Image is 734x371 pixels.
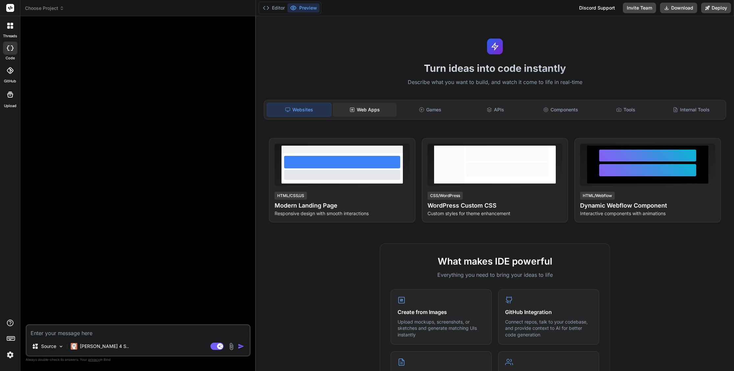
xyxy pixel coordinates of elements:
div: Tools [594,103,658,117]
div: Websites [267,103,331,117]
button: Deploy [701,3,731,13]
h4: Create from Images [398,308,485,316]
label: GitHub [4,78,16,84]
h2: What makes IDE powerful [391,254,599,268]
p: Upload mockups, screenshots, or sketches and generate matching UIs instantly [398,319,485,338]
img: attachment [228,343,235,350]
p: Describe what you want to build, and watch it come to life in real-time [260,78,730,87]
img: icon [238,343,244,350]
img: Pick Models [58,344,64,349]
img: settings [5,349,16,360]
span: Choose Project [25,5,64,12]
div: Discord Support [575,3,619,13]
div: CSS/WordPress [428,192,463,200]
p: Interactive components with animations [580,210,715,217]
p: Connect repos, talk to your codebase, and provide context to AI for better code generation [505,319,592,338]
h4: Dynamic Webflow Component [580,201,715,210]
p: Source [41,343,56,350]
img: Claude 4 Sonnet [71,343,77,350]
p: Everything you need to bring your ideas to life [391,271,599,279]
label: code [6,55,15,61]
button: Download [660,3,697,13]
button: Editor [260,3,287,13]
p: Custom styles for theme enhancement [428,210,563,217]
div: Components [528,103,593,117]
div: Web Apps [333,103,397,117]
button: Preview [287,3,320,13]
h4: GitHub Integration [505,308,592,316]
p: Responsive design with smooth interactions [275,210,410,217]
div: HTML/Webflow [580,192,615,200]
button: Invite Team [623,3,656,13]
p: Always double-check its answers. Your in Bind [26,357,251,363]
span: privacy [88,357,100,361]
div: Internal Tools [659,103,723,117]
div: APIs [463,103,527,117]
h4: WordPress Custom CSS [428,201,563,210]
div: HTML/CSS/JS [275,192,307,200]
h4: Modern Landing Page [275,201,410,210]
p: [PERSON_NAME] 4 S.. [80,343,129,350]
label: Upload [4,103,16,109]
h1: Turn ideas into code instantly [260,62,730,74]
div: Games [398,103,462,117]
label: threads [3,33,17,39]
